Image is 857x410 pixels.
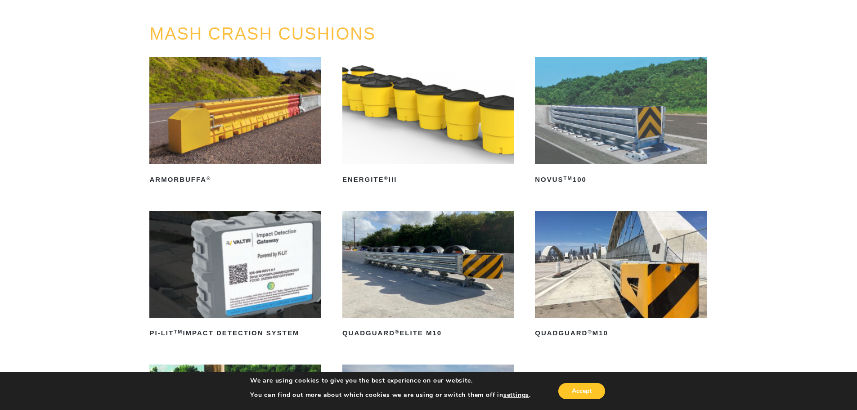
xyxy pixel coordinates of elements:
sup: ® [384,176,389,181]
h2: QuadGuard M10 [535,326,706,341]
h2: PI-LIT Impact Detection System [149,326,321,341]
sup: ® [588,329,592,334]
p: We are using cookies to give you the best experience on our website. [250,377,531,385]
h2: NOVUS 100 [535,172,706,187]
a: QuadGuard®M10 [535,211,706,341]
button: settings [503,391,529,399]
a: NOVUSTM100 [535,57,706,187]
h2: QuadGuard Elite M10 [342,326,514,341]
p: You can find out more about which cookies we are using or switch them off in . [250,391,531,399]
a: PI-LITTMImpact Detection System [149,211,321,341]
a: MASH CRASH CUSHIONS [149,24,376,43]
sup: TM [174,329,183,334]
a: ArmorBuffa® [149,57,321,187]
sup: ® [395,329,399,334]
h2: ArmorBuffa [149,172,321,187]
sup: ® [206,176,211,181]
h2: ENERGITE III [342,172,514,187]
a: ENERGITE®III [342,57,514,187]
a: QuadGuard®Elite M10 [342,211,514,341]
sup: TM [564,176,573,181]
button: Accept [558,383,605,399]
